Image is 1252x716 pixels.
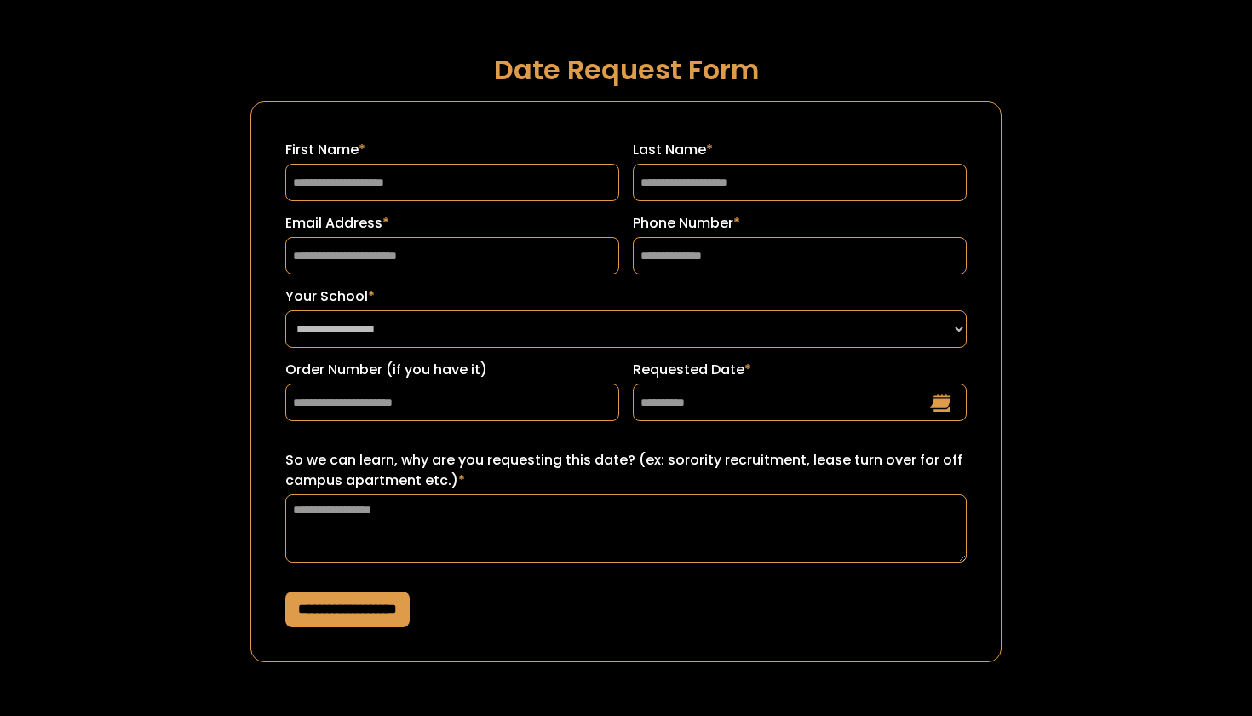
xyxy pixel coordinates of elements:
label: Requested Date [633,360,967,380]
h1: Date Request Form [250,55,1002,84]
label: Last Name [633,140,967,160]
label: First Name [285,140,619,160]
label: Your School [285,286,967,307]
form: Request a Date Form [250,101,1002,662]
label: Email Address [285,213,619,234]
label: Order Number (if you have it) [285,360,619,380]
label: So we can learn, why are you requesting this date? (ex: sorority recruitment, lease turn over for... [285,450,967,491]
label: Phone Number [633,213,967,234]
